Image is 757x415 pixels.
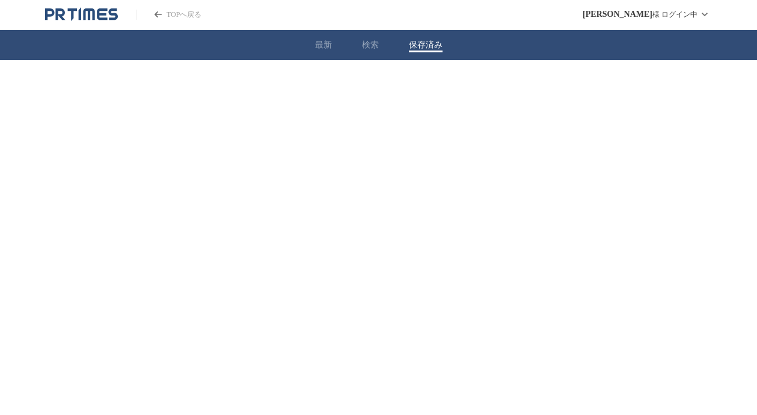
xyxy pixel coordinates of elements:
[583,10,652,19] span: [PERSON_NAME]
[136,10,201,20] a: PR TIMESのトップページはこちら
[409,40,443,51] button: 保存済み
[315,40,332,51] button: 最新
[362,40,379,51] button: 検索
[45,7,118,22] a: PR TIMESのトップページはこちら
